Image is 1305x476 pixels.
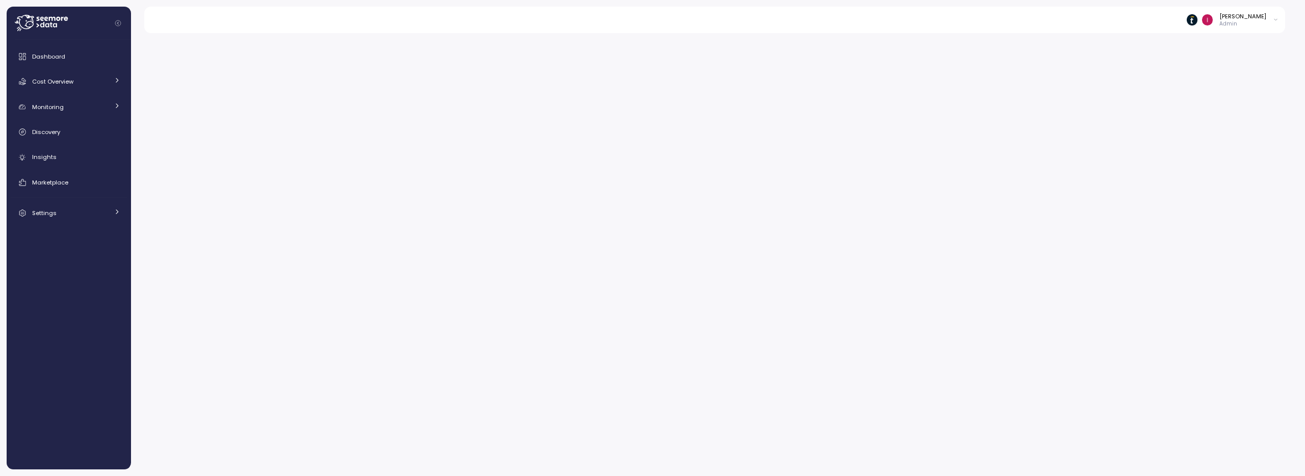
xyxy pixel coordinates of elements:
[1219,20,1266,28] p: Admin
[11,122,127,142] a: Discovery
[32,103,64,111] span: Monitoring
[32,52,65,61] span: Dashboard
[112,19,124,27] button: Collapse navigation
[1187,14,1197,25] img: 6714de1ca73de131760c52a6.PNG
[11,203,127,223] a: Settings
[1202,14,1213,25] img: ACg8ocKLuhHFaZBJRg6H14Zm3JrTaqN1bnDy5ohLcNYWE-rfMITsOg=s96-c
[32,178,68,187] span: Marketplace
[32,77,73,86] span: Cost Overview
[32,153,57,161] span: Insights
[11,71,127,92] a: Cost Overview
[11,172,127,193] a: Marketplace
[11,46,127,67] a: Dashboard
[32,209,57,217] span: Settings
[1219,12,1266,20] div: [PERSON_NAME]
[32,128,60,136] span: Discovery
[11,97,127,117] a: Monitoring
[11,147,127,168] a: Insights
